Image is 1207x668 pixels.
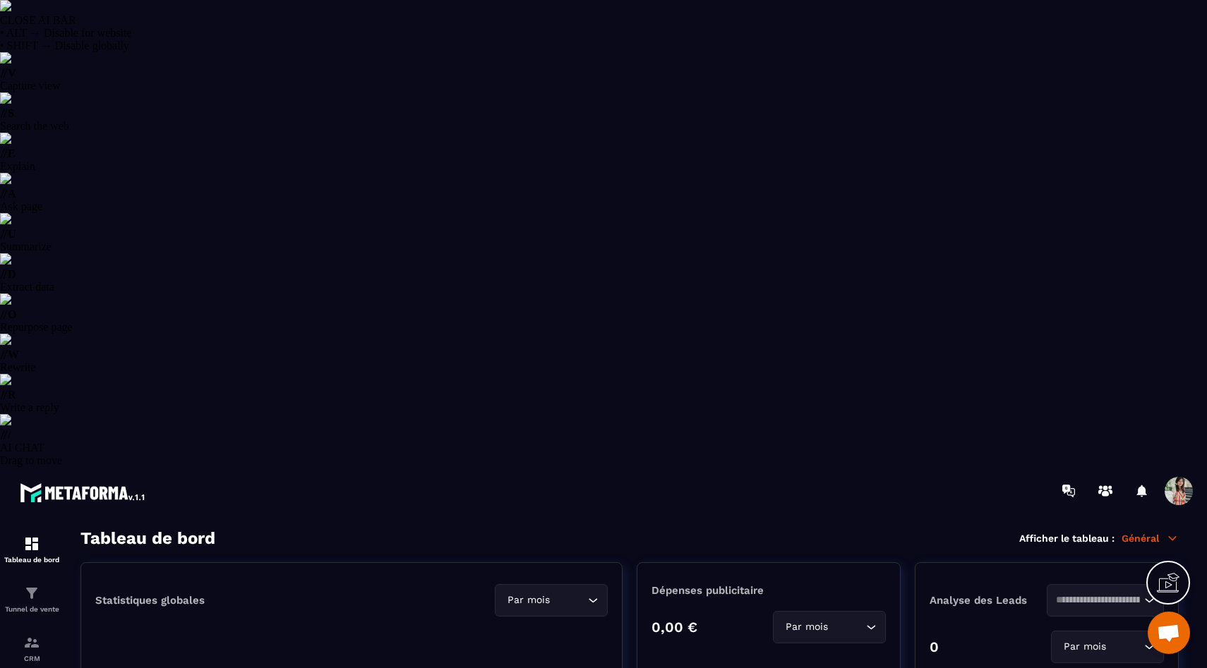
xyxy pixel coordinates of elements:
[1148,612,1190,654] a: Ouvrir le chat
[1122,532,1179,545] p: Général
[23,535,40,552] img: formation
[1047,584,1164,617] div: Search for option
[1060,639,1109,655] span: Par mois
[930,594,1047,607] p: Analyse des Leads
[23,634,40,651] img: formation
[4,605,60,613] p: Tunnel de vente
[20,480,147,505] img: logo
[23,585,40,602] img: formation
[1051,631,1164,663] div: Search for option
[504,593,553,608] span: Par mois
[1109,639,1141,655] input: Search for option
[773,611,886,643] div: Search for option
[831,619,863,635] input: Search for option
[4,525,60,574] a: formationformationTableau de bord
[4,655,60,662] p: CRM
[4,556,60,564] p: Tableau de bord
[651,584,886,597] p: Dépenses publicitaire
[80,528,215,548] h3: Tableau de bord
[95,594,205,607] p: Statistiques globales
[1056,593,1141,608] input: Search for option
[782,619,831,635] span: Par mois
[4,574,60,624] a: formationformationTunnel de vente
[1019,533,1115,544] p: Afficher le tableau :
[930,638,939,655] p: 0
[553,593,584,608] input: Search for option
[495,584,608,617] div: Search for option
[651,619,697,636] p: 0,00 €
